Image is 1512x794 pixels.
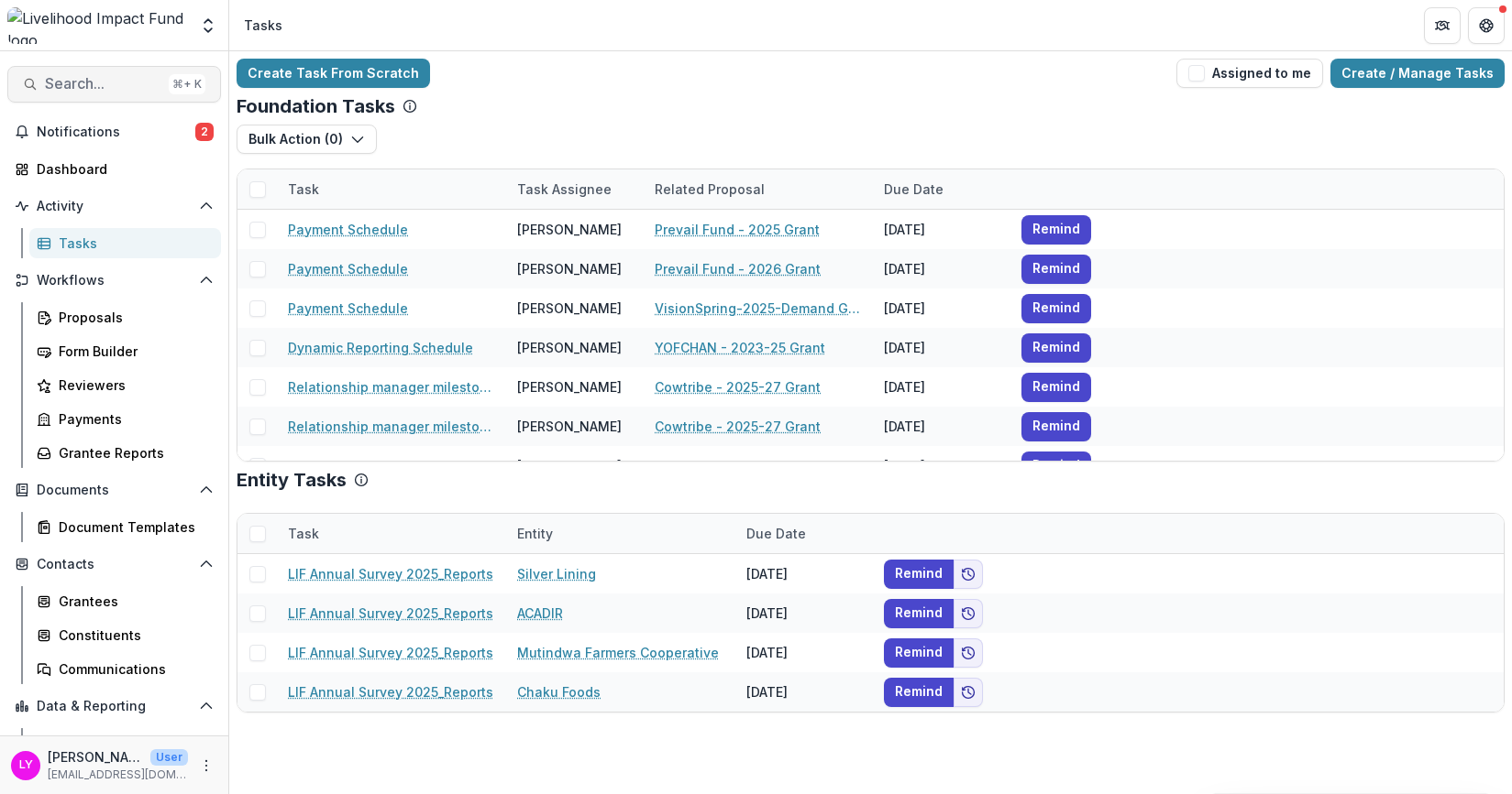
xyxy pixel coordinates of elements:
[735,514,873,553] div: Due Date
[29,404,221,434] a: Payments
[7,549,221,579] button: Open Contacts
[644,169,873,209] div: Related Proposal
[884,599,954,628] button: Remind
[29,336,221,366] a: Form Builder
[873,169,1010,209] div: Due Date
[1021,373,1091,402] button: Remind
[277,514,506,553] div: Task
[1021,255,1091,284] button: Remind
[1021,215,1091,245] button: Remind
[29,586,221,616] a: Grantees
[37,483,192,498] span: Documents
[1021,294,1091,323] button: Remind
[7,117,221,147] button: Notifications2
[7,691,221,721] button: Open Data & Reporting
[29,512,221,542] a: Document Templates
[59,375,206,395] div: Reviewers
[59,592,206,611] div: Grantees
[735,524,817,543] div: Due Date
[954,638,983,668] button: Add to friends
[288,456,495,475] a: Relationship manager milestone review
[29,728,221,758] a: Dashboard
[1021,451,1091,481] button: Remind
[873,249,1010,288] div: [DATE]
[29,620,221,650] a: Constituents
[517,604,563,623] a: ACADIR
[7,66,221,103] button: Search...
[506,514,735,553] div: Entity
[884,678,954,707] button: Remind
[873,367,1010,407] div: [DATE]
[59,308,206,327] div: Proposals
[277,169,506,209] div: Task
[288,643,493,662] a: LIF Annual Survey 2025_Reports
[517,643,719,662] a: Mutindwa Farmers Cooperative
[517,338,622,357] div: [PERSON_NAME]
[288,220,408,239] a: Payment Schedule
[37,557,192,572] span: Contacts
[29,438,221,468] a: Grantee Reports
[7,154,221,184] a: Dashboard
[517,456,622,475] div: [PERSON_NAME]
[655,259,821,278] a: Prevail Fund - 2026 Grant
[29,302,221,332] a: Proposals
[1330,59,1505,88] a: Create / Manage Tasks
[37,273,192,288] span: Workflows
[37,159,206,179] div: Dashboard
[45,75,161,92] span: Search...
[59,659,206,679] div: Communications
[37,125,195,140] span: Notifications
[873,328,1010,367] div: [DATE]
[195,755,217,777] button: More
[735,633,873,672] div: [DATE]
[873,179,955,199] div: Due Date
[288,682,493,702] a: LIF Annual Survey 2025_Reports
[59,409,206,429] div: Payments
[277,179,330,199] div: Task
[954,560,983,589] button: Add to friends
[29,228,221,258] a: Tasks
[59,734,206,753] div: Dashboard
[517,220,622,239] div: [PERSON_NAME]
[288,604,493,623] a: LIF Annual Survey 2025_Reports
[735,672,873,712] div: [DATE]
[506,524,564,543] div: Entity
[517,682,601,702] a: Chaku Foods
[277,524,330,543] div: Task
[884,638,954,668] button: Remind
[954,678,983,707] button: Add to friends
[517,377,622,397] div: [PERSON_NAME]
[59,517,206,537] div: Document Templates
[1468,7,1505,44] button: Get Help
[48,767,188,783] p: [EMAIL_ADDRESS][DOMAIN_NAME]
[59,443,206,462] div: Grantee Reports
[1424,7,1461,44] button: Partners
[288,564,493,583] a: LIF Annual Survey 2025_Reports
[655,377,821,397] a: Cowtribe - 2025-27 Grant
[237,469,347,491] p: Entity Tasks
[506,169,644,209] div: Task Assignee
[237,12,290,38] nav: breadcrumb
[884,560,954,589] button: Remind
[655,220,820,239] a: Prevail Fund - 2025 Grant
[169,74,205,94] div: ⌘ + K
[873,446,1010,485] div: [DATE]
[655,299,862,318] a: VisionSpring-2025-Demand Generation Proposal
[1176,59,1323,88] button: Assigned to me
[237,125,377,154] button: Bulk Action (0)
[195,7,221,44] button: Open entity switcher
[37,699,192,714] span: Data & Reporting
[244,16,282,35] div: Tasks
[237,95,395,117] p: Foundation Tasks
[735,593,873,633] div: [DATE]
[506,179,623,199] div: Task Assignee
[37,199,192,214] span: Activity
[288,259,408,278] a: Payment Schedule
[59,625,206,645] div: Constituents
[873,210,1010,249] div: [DATE]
